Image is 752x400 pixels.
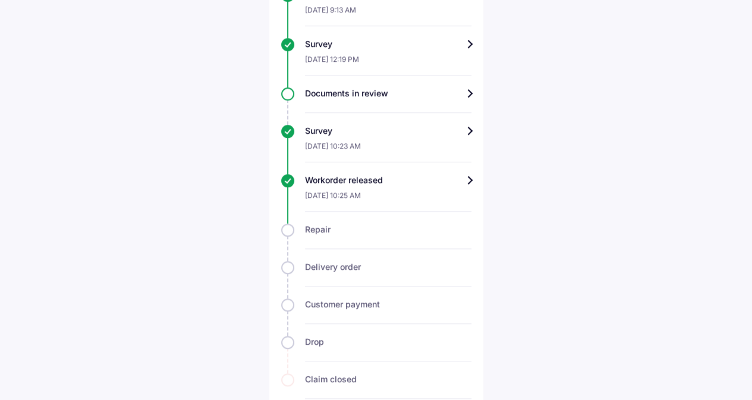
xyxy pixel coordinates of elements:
[305,261,471,273] div: Delivery order
[305,298,471,310] div: Customer payment
[305,87,471,99] div: Documents in review
[305,174,471,186] div: Workorder released
[305,50,471,75] div: [DATE] 12:19 PM
[305,125,471,137] div: Survey
[305,223,471,235] div: Repair
[305,336,471,348] div: Drop
[305,38,471,50] div: Survey
[305,186,471,212] div: [DATE] 10:25 AM
[305,1,471,26] div: [DATE] 9:13 AM
[305,373,471,385] div: Claim closed
[305,137,471,162] div: [DATE] 10:23 AM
